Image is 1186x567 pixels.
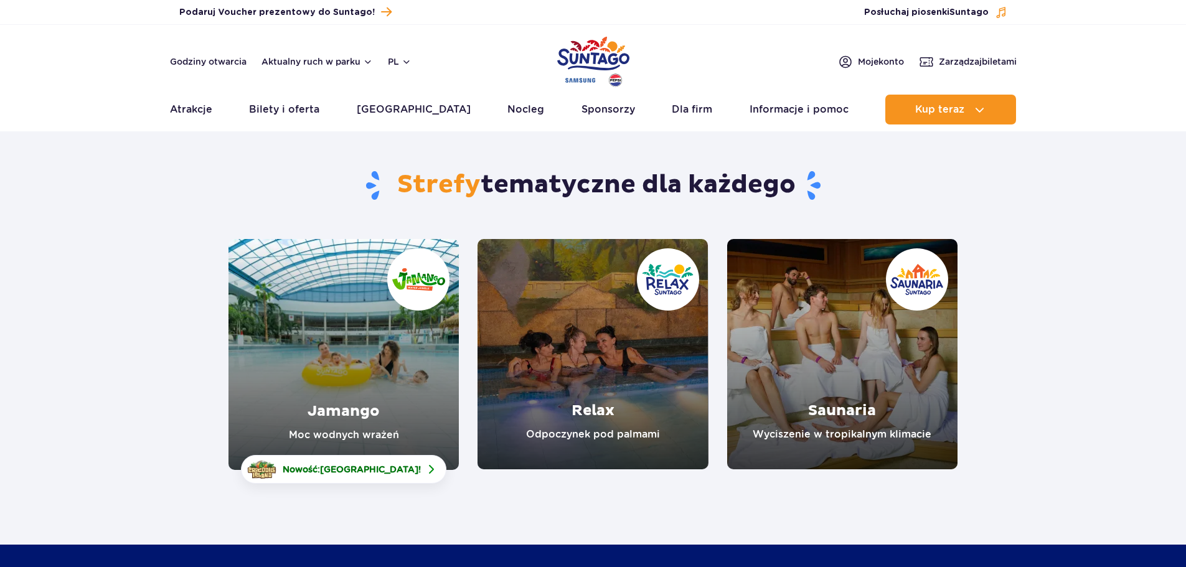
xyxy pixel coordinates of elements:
a: Podaruj Voucher prezentowy do Suntago! [179,4,392,21]
a: Informacje i pomoc [750,95,849,124]
span: Kup teraz [915,104,964,115]
span: Posłuchaj piosenki [864,6,989,19]
a: Dla firm [672,95,712,124]
a: Atrakcje [170,95,212,124]
a: Zarządzajbiletami [919,54,1017,69]
a: Relax [478,239,708,469]
a: Mojekonto [838,54,904,69]
a: Jamango [228,239,459,470]
span: Zarządzaj biletami [939,55,1017,68]
button: pl [388,55,412,68]
button: Posłuchaj piosenkiSuntago [864,6,1007,19]
span: Suntago [949,8,989,17]
a: Godziny otwarcia [170,55,247,68]
a: Sponsorzy [581,95,635,124]
a: Bilety i oferta [249,95,319,124]
span: Podaruj Voucher prezentowy do Suntago! [179,6,375,19]
a: Park of Poland [557,31,629,88]
span: Nowość: ! [283,463,421,476]
h1: tematyczne dla każdego [228,169,958,202]
a: Nowość:[GEOGRAPHIC_DATA]! [241,455,446,484]
button: Kup teraz [885,95,1016,124]
span: Strefy [397,169,481,200]
span: Moje konto [858,55,904,68]
span: [GEOGRAPHIC_DATA] [320,464,418,474]
a: [GEOGRAPHIC_DATA] [357,95,471,124]
a: Nocleg [507,95,544,124]
a: Saunaria [727,239,958,469]
button: Aktualny ruch w parku [261,57,373,67]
